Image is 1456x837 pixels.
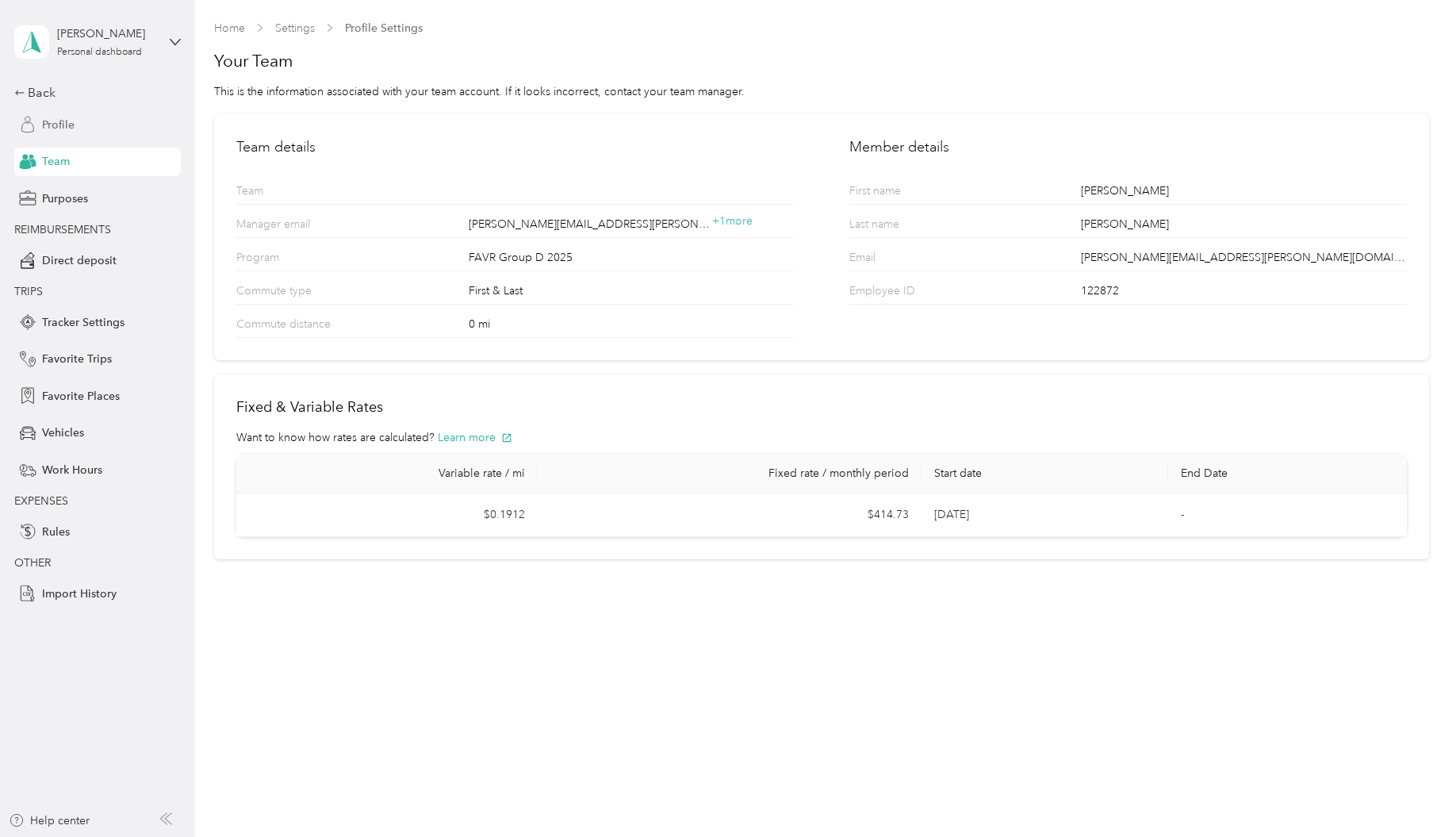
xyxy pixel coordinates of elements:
[1081,249,1406,271] div: [PERSON_NAME][EMAIL_ADDRESS][PERSON_NAME][DOMAIN_NAME]
[42,153,70,170] span: Team
[849,216,971,237] p: Last name
[469,216,713,232] span: [PERSON_NAME][EMAIL_ADDRESS][PERSON_NAME][DOMAIN_NAME]
[538,454,921,493] th: Fixed rate / monthly period
[57,48,142,57] div: Personal dashboard
[14,556,51,570] span: OTHER
[849,182,971,204] p: First name
[236,397,1407,418] h2: Fixed & Variable Rates
[849,136,1407,158] h2: Member details
[42,462,102,478] span: Work Hours
[14,83,173,102] div: Back
[236,249,358,271] p: Program
[469,282,794,304] div: First & Last
[921,454,1168,493] th: Start date
[236,454,538,493] th: Variable rate / mi
[275,21,315,35] a: Settings
[42,117,75,133] span: Profile
[236,429,1407,446] div: Want to know how rates are calculated?
[14,285,43,298] span: TRIPS
[42,314,125,331] span: Tracker Settings
[236,182,358,204] p: Team
[469,249,794,271] div: FAVR Group D 2025
[214,21,245,35] a: Home
[214,50,1429,72] h1: Your Team
[214,83,1429,100] div: This is the information associated with your team account. If it looks incorrect, contact your te...
[42,524,70,540] span: Rules
[438,429,512,446] button: Learn more
[1081,182,1406,204] div: [PERSON_NAME]
[236,316,358,337] p: Commute distance
[14,494,68,508] span: EXPENSES
[236,216,358,237] p: Manager email
[538,493,921,537] td: $414.73
[236,136,794,158] h2: Team details
[236,282,358,304] p: Commute type
[14,223,111,236] span: REIMBURSEMENTS
[849,282,971,304] p: Employee ID
[345,20,423,36] span: Profile Settings
[1367,748,1456,837] iframe: Everlance-gr Chat Button Frame
[42,190,88,207] span: Purposes
[42,351,112,367] span: Favorite Trips
[1081,282,1406,304] div: 122872
[42,586,117,602] span: Import History
[42,252,117,269] span: Direct deposit
[1168,493,1415,537] td: -
[57,25,156,42] div: [PERSON_NAME]
[42,424,84,441] span: Vehicles
[921,493,1168,537] td: [DATE]
[1081,216,1406,237] div: [PERSON_NAME]
[712,214,753,228] span: + 1 more
[9,812,90,829] button: Help center
[42,388,120,405] span: Favorite Places
[469,316,794,337] div: 0 mi
[849,249,971,271] p: Email
[1168,454,1415,493] th: End Date
[236,493,538,537] td: $0.1912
